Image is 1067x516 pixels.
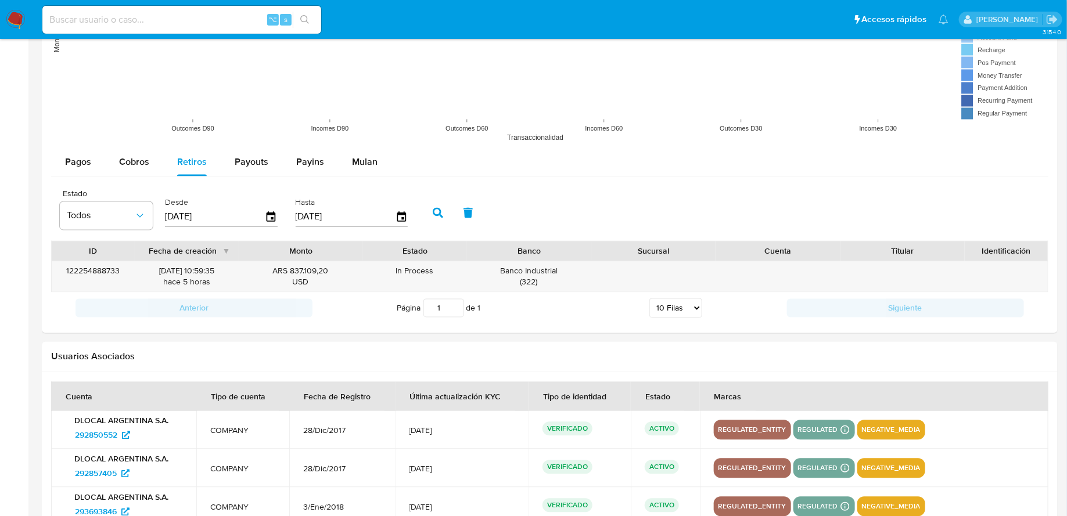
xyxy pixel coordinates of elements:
p: fabricio.bottalo@mercadolibre.com [976,14,1042,25]
button: search-icon [293,12,317,28]
span: s [284,14,288,25]
span: Accesos rápidos [862,13,927,26]
span: 3.154.0 [1043,27,1061,37]
a: Salir [1046,13,1058,26]
span: ⌥ [268,14,277,25]
a: Notificaciones [939,15,949,24]
h2: Usuarios Asociados [51,351,1048,363]
input: Buscar usuario o caso... [42,12,321,27]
